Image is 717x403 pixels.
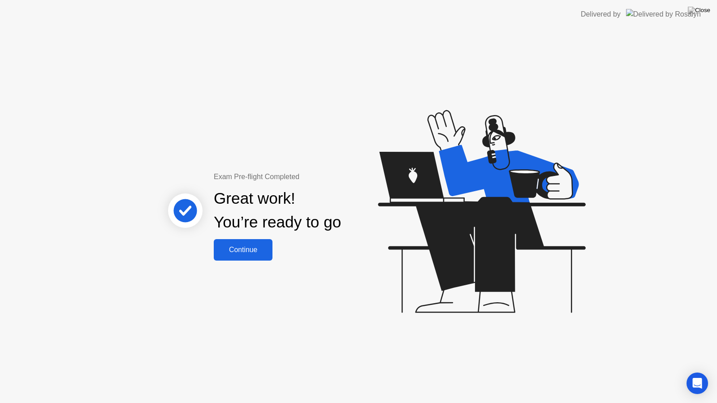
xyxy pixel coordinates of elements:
[687,373,708,394] div: Open Intercom Messenger
[216,246,270,254] div: Continue
[214,171,399,182] div: Exam Pre-flight Completed
[214,187,341,234] div: Great work! You’re ready to go
[581,9,621,20] div: Delivered by
[214,239,272,261] button: Continue
[626,9,701,19] img: Delivered by Rosalyn
[688,7,710,14] img: Close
